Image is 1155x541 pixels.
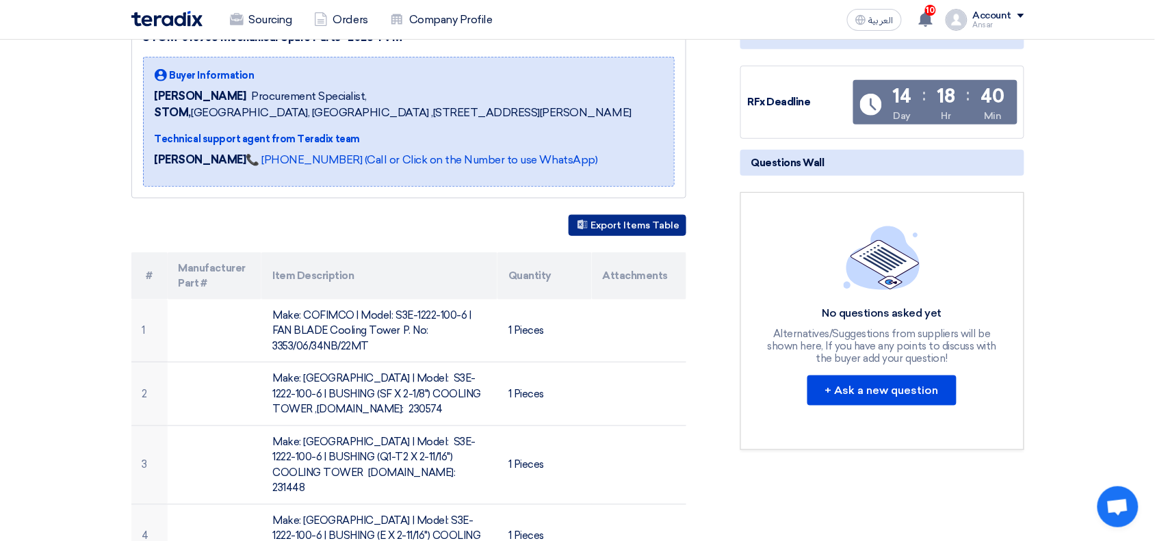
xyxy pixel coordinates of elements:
div: : [923,83,926,107]
button: العربية [847,9,902,31]
div: No questions asked yet [766,306,998,321]
th: # [131,252,168,300]
th: Quantity [497,252,592,300]
a: Sourcing [219,5,303,35]
span: Procurement Specialist, [251,88,367,105]
div: Open chat [1098,486,1139,527]
b: STOM, [155,106,192,119]
td: Make: [GEOGRAPHIC_DATA] | Model: S3E-1222-100-6 | BUSHING (Q1-T2 X 2-11/16") COOLING TOWER [DOMAI... [261,425,497,504]
span: [GEOGRAPHIC_DATA], [GEOGRAPHIC_DATA] ,[STREET_ADDRESS][PERSON_NAME] [155,105,632,121]
span: Buyer Information [170,68,255,83]
span: 10 [925,5,936,16]
div: RFx Deadline [748,94,851,110]
strong: [PERSON_NAME] [155,153,246,166]
td: Make: [GEOGRAPHIC_DATA] | Model: S3E-1222-100-6 | BUSHING (SF X 2-1/8") COOLING TOWER ,[DOMAIN_NA... [261,362,497,426]
span: العربية [869,16,894,25]
td: 1 [131,300,168,362]
div: : [967,83,970,107]
div: Alternatives/Suggestions from suppliers will be shown here, If you have any points to discuss wit... [766,328,998,365]
button: + Ask a new question [807,375,957,406]
span: Questions Wall [751,155,825,170]
td: Make: COFIMCO | Model: S3E-1222-100-6 | FAN BLADE Cooling Tower P. No: 3353/06/34NB/22MT [261,300,497,362]
th: Attachments [592,252,686,300]
div: Technical support agent from Teradix team [155,132,632,146]
a: 📞 [PHONE_NUMBER] (Call or Click on the Number to use WhatsApp) [246,153,597,166]
td: 2 [131,362,168,426]
div: Account [973,10,1012,22]
div: Ansar [973,21,1024,29]
td: 1 Pieces [497,362,592,426]
img: empty_state_list.svg [844,226,920,290]
div: 40 [981,87,1004,106]
td: 1 Pieces [497,425,592,504]
div: Day [894,109,911,123]
div: 18 [937,87,955,106]
a: Orders [303,5,379,35]
div: Hr [942,109,951,123]
td: 3 [131,425,168,504]
th: Manufacturer Part # [168,252,262,300]
div: 14 [893,87,911,106]
span: [PERSON_NAME] [155,88,246,105]
th: Item Description [261,252,497,300]
img: Teradix logo [131,11,203,27]
button: Export Items Table [569,215,686,236]
td: 1 Pieces [497,300,592,362]
a: Company Profile [379,5,504,35]
div: Min [984,109,1002,123]
img: profile_test.png [946,9,968,31]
